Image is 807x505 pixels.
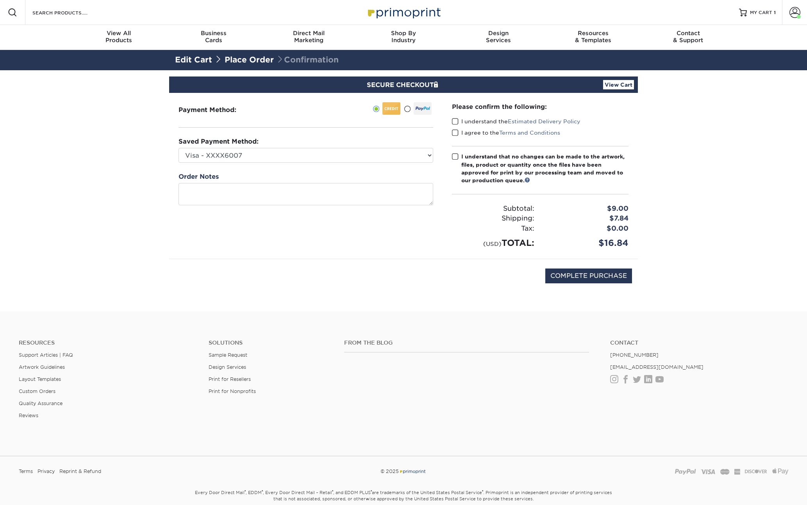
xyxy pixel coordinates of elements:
[546,30,641,44] div: & Templates
[451,30,546,37] span: Design
[367,81,440,89] span: SECURE CHECKOUT
[245,489,246,493] sup: ®
[499,130,560,136] a: Terms and Conditions
[19,400,62,406] a: Quality Assurance
[546,30,641,37] span: Resources
[461,153,628,185] div: I understand that no changes can be made to the artwork, files, product or quantity once the file...
[179,137,259,146] label: Saved Payment Method:
[545,269,632,283] input: COMPLETE PURCHASE
[209,364,246,370] a: Design Services
[364,4,443,21] img: Primoprint
[166,25,261,50] a: BusinessCards
[610,364,703,370] a: [EMAIL_ADDRESS][DOMAIN_NAME]
[71,25,166,50] a: View AllProducts
[179,106,255,114] h3: Payment Method:
[540,236,634,249] div: $16.84
[59,466,101,477] a: Reprint & Refund
[71,30,166,44] div: Products
[610,352,659,358] a: [PHONE_NUMBER]
[641,30,736,37] span: Contact
[482,489,483,493] sup: ®
[452,129,560,137] label: I agree to the
[209,376,251,382] a: Print for Resellers
[37,466,55,477] a: Privacy
[19,388,55,394] a: Custom Orders
[19,466,33,477] a: Terms
[356,30,451,37] span: Shop By
[166,30,261,37] span: Business
[641,25,736,50] a: Contact& Support
[610,340,788,346] a: Contact
[603,80,634,89] a: View Cart
[225,55,274,64] a: Place Order
[209,340,332,346] h4: Solutions
[356,25,451,50] a: Shop ByIndustry
[750,9,772,16] span: MY CART
[452,102,628,111] div: Please confirm the following:
[332,489,333,493] sup: ®
[371,489,372,493] sup: ®
[276,55,339,64] span: Confirmation
[540,224,634,234] div: $0.00
[261,30,356,44] div: Marketing
[261,25,356,50] a: Direct MailMarketing
[209,388,256,394] a: Print for Nonprofits
[209,352,247,358] a: Sample Request
[356,30,451,44] div: Industry
[452,117,580,125] label: I understand the
[399,468,426,474] img: Primoprint
[273,466,534,477] div: © 2025
[262,489,263,493] sup: ®
[483,240,502,247] small: (USD)
[19,364,65,370] a: Artwork Guidelines
[446,204,540,214] div: Subtotal:
[508,118,580,124] a: Estimated Delivery Policy
[451,30,546,44] div: Services
[71,30,166,37] span: View All
[19,340,197,346] h4: Resources
[175,55,212,64] a: Edit Cart
[19,352,73,358] a: Support Articles | FAQ
[32,8,108,17] input: SEARCH PRODUCTS.....
[540,213,634,224] div: $7.84
[446,224,540,234] div: Tax:
[166,30,261,44] div: Cards
[344,340,589,346] h4: From the Blog
[451,25,546,50] a: DesignServices
[179,172,219,181] label: Order Notes
[19,376,61,382] a: Layout Templates
[641,30,736,44] div: & Support
[446,236,540,249] div: TOTAL:
[546,25,641,50] a: Resources& Templates
[446,213,540,224] div: Shipping:
[261,30,356,37] span: Direct Mail
[19,413,38,418] a: Reviews
[774,10,776,15] span: 1
[540,204,634,214] div: $9.00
